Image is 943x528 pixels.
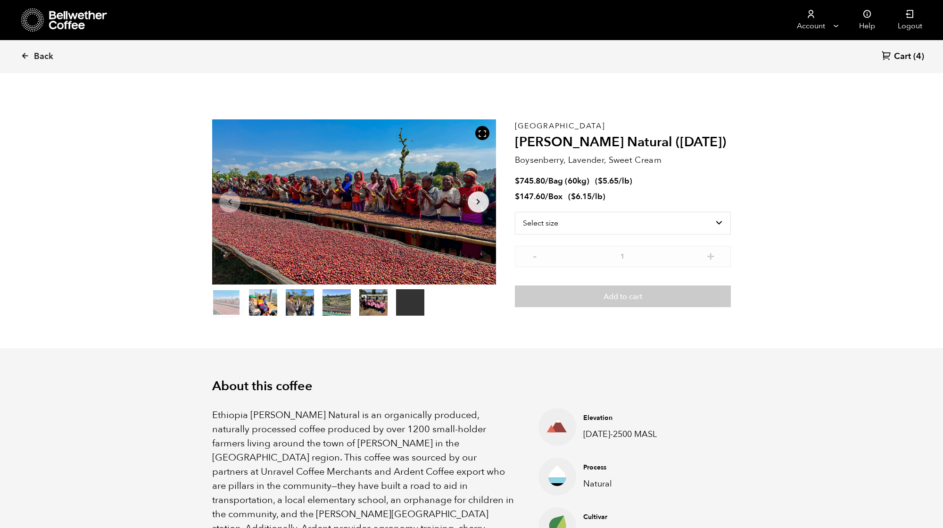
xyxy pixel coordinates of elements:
[583,428,688,441] p: [DATE]-2500 MASL
[548,176,589,186] span: Bag (60kg)
[515,191,520,202] span: $
[571,191,576,202] span: $
[515,176,520,186] span: $
[515,285,731,307] button: Add to cart
[913,51,924,62] span: (4)
[705,251,717,260] button: +
[515,191,545,202] bdi: 147.60
[583,413,688,423] h4: Elevation
[894,51,911,62] span: Cart
[212,379,731,394] h2: About this coffee
[548,191,562,202] span: Box
[598,176,603,186] span: $
[568,191,605,202] span: ( )
[34,51,53,62] span: Back
[598,176,619,186] bdi: 5.65
[515,134,731,151] h2: [PERSON_NAME] Natural ([DATE])
[583,463,688,472] h4: Process
[515,154,731,167] p: Boysenberry, Lavender, Sweet Cream
[571,191,592,202] bdi: 6.15
[619,176,629,186] span: /lb
[583,478,688,490] p: Natural
[515,176,545,186] bdi: 745.80
[545,191,548,202] span: /
[396,289,424,316] video: Your browser does not support the video tag.
[545,176,548,186] span: /
[882,50,924,63] a: Cart (4)
[529,251,541,260] button: -
[592,191,603,202] span: /lb
[583,512,688,522] h4: Cultivar
[595,176,632,186] span: ( )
